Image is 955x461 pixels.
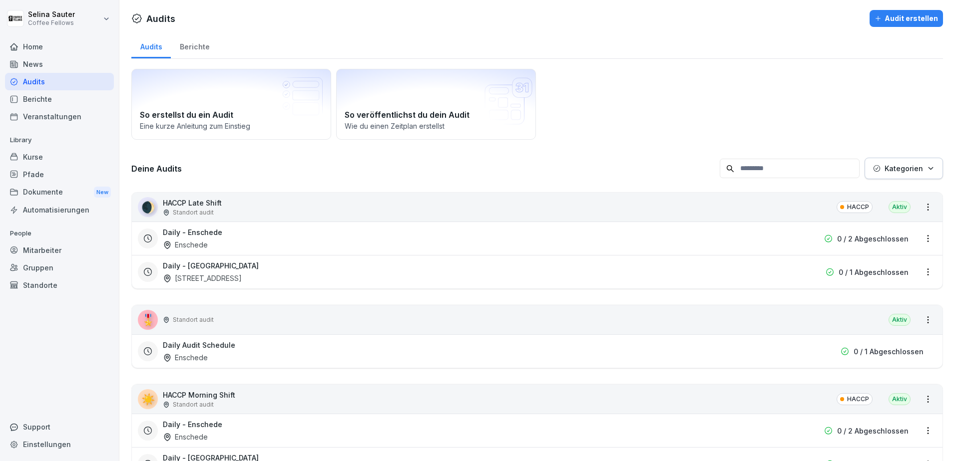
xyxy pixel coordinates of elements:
p: 0 / 1 Abgeschlossen [839,267,909,277]
a: Audits [131,33,171,58]
button: Audit erstellen [870,10,943,27]
a: Veranstaltungen [5,108,114,125]
a: Berichte [5,90,114,108]
div: Enschede [163,352,208,363]
a: Automatisierungen [5,201,114,219]
div: Support [5,418,114,436]
h1: Audits [146,12,175,25]
p: Standort audit [173,315,214,324]
h3: Daily - Enschede [163,419,222,430]
p: HACCP Morning Shift [163,390,235,400]
h3: Daily - Enschede [163,227,222,237]
a: Mitarbeiter [5,241,114,259]
p: Standort audit [173,208,214,217]
p: Eine kurze Anleitung zum Einstieg [140,121,323,131]
a: So veröffentlichst du dein AuditWie du einen Zeitplan erstellst [336,69,536,140]
a: Gruppen [5,259,114,276]
button: Kategorien [865,158,943,179]
p: Wie du einen Zeitplan erstellst [345,121,527,131]
div: Dokumente [5,183,114,202]
p: Selina Sauter [28,10,75,19]
div: Aktiv [889,393,911,405]
a: Home [5,38,114,55]
a: Pfade [5,166,114,183]
h2: So erstellst du ein Audit [140,109,323,121]
a: Standorte [5,276,114,294]
h2: So veröffentlichst du dein Audit [345,109,527,121]
p: Standort audit [173,400,214,409]
div: Aktiv [889,314,911,326]
div: ☀️ [138,389,158,409]
div: Enschede [163,239,208,250]
p: Coffee Fellows [28,19,75,26]
p: People [5,226,114,241]
div: 🎖️ [138,310,158,330]
p: HACCP [847,203,869,212]
p: Library [5,132,114,148]
p: Kategorien [885,163,923,174]
p: HACCP [847,395,869,404]
a: DokumenteNew [5,183,114,202]
a: News [5,55,114,73]
div: Audit erstellen [875,13,938,24]
p: 0 / 2 Abgeschlossen [837,233,909,244]
a: So erstellst du ein AuditEine kurze Anleitung zum Einstieg [131,69,331,140]
div: New [94,187,111,198]
p: HACCP Late Shift [163,198,222,208]
a: Audits [5,73,114,90]
p: 0 / 1 Abgeschlossen [854,346,924,357]
a: Berichte [171,33,218,58]
h3: Daily - [GEOGRAPHIC_DATA] [163,260,259,271]
div: 🌒 [138,197,158,217]
h3: Deine Audits [131,163,715,174]
p: 0 / 2 Abgeschlossen [837,426,909,436]
h3: Daily Audit Schedule [163,340,235,350]
a: Einstellungen [5,436,114,453]
div: Enschede [163,432,208,442]
div: [STREET_ADDRESS] [163,273,242,283]
div: Aktiv [889,201,911,213]
a: Kurse [5,148,114,166]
